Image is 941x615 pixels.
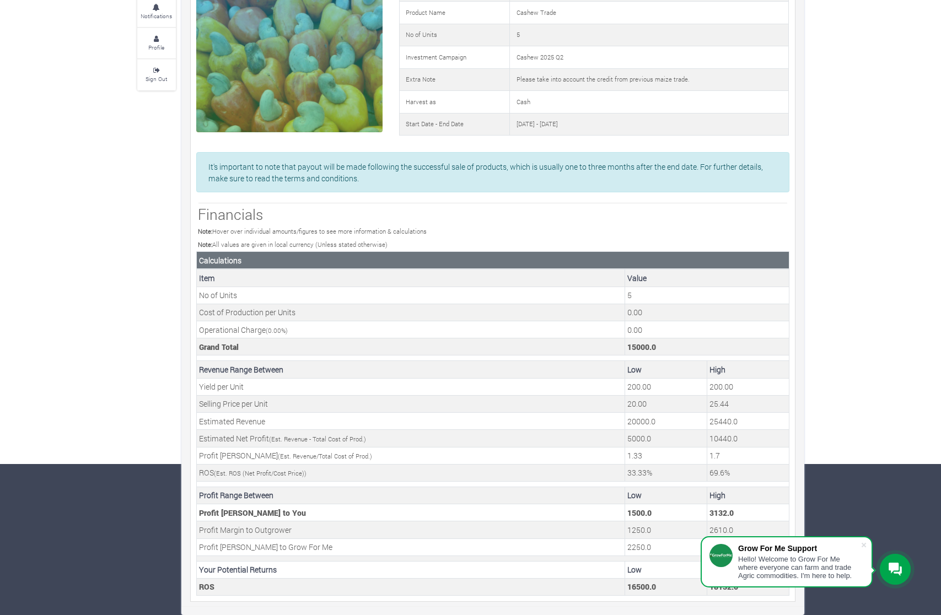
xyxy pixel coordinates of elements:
[196,430,625,447] td: Estimated Net Profit
[738,555,861,580] div: Hello! Welcome to Grow For Me where everyone can farm and trade Agric commodities. I'm here to help.
[625,395,707,412] td: Your estimated minimum Selling Price per Unit
[269,435,366,443] small: (Est. Revenue - Total Cost of Prod.)
[146,75,167,83] small: Sign Out
[137,60,176,90] a: Sign Out
[625,413,707,430] td: Your estimated Revenue expected (Grand Total * Min. Est. Revenue Percentage)
[198,227,212,235] b: Note:
[625,578,707,595] td: Your Potential Minimum Return on Funding
[625,538,707,555] td: Grow For Me Profit Margin (Min Estimated Profit * Grow For Me Profit Margin)
[510,2,789,24] td: Cashew Trade
[627,490,642,500] b: Low
[196,304,625,321] td: Cost of Production per Units
[707,378,789,395] td: Your estimated maximum Yield per Unit
[627,273,647,283] b: Value
[707,521,789,538] td: Outgrower Profit Margin (Max Estimated Profit * Outgrower Profit Margin)
[196,464,625,481] td: ROS
[208,161,776,184] p: It's important to note that payout will be made following the successful sale of products, which ...
[266,326,288,335] small: ( %)
[199,273,215,283] b: Item
[196,287,625,304] td: No of Units
[625,287,789,304] td: This is the number of Units
[198,240,388,249] small: All values are given in local currency (Unless stated otherwise)
[199,564,277,575] b: Your Potential Returns
[707,447,789,464] td: Your estimated maximum Profit Margin (Estimated Revenue/Total Cost of Production)
[510,113,789,136] td: [DATE] - [DATE]
[196,538,625,555] td: Profit [PERSON_NAME] to Grow For Me
[625,464,707,481] td: Your estimated minimum ROS (Net Profit/Cost Price)
[400,113,510,136] td: Start Date - End Date
[196,521,625,538] td: Profit Margin to Outgrower
[510,24,789,46] td: 5
[198,227,427,235] small: Hover over individual amounts/figures to see more information & calculations
[625,447,707,464] td: Your estimated minimum Profit Margin (Estimated Revenue/Total Cost of Production)
[625,304,789,321] td: This is the cost of a Units
[198,206,788,223] h3: Financials
[137,28,176,58] a: Profile
[196,252,789,269] th: Calculations
[707,395,789,412] td: Your estimated maximum Selling Price per Unit
[510,91,789,114] td: Cash
[707,464,789,481] td: Your estimated maximum ROS (Net Profit/Cost Price)
[707,430,789,447] td: Your estimated Profit to be made (Estimated Revenue - Total Cost of Production)
[510,46,789,69] td: Cashew 2025 Q2
[148,44,164,51] small: Profile
[625,321,789,338] td: This is the operational charge by Grow For Me
[400,68,510,91] td: Extra Note
[196,447,625,464] td: Profit [PERSON_NAME]
[196,578,625,595] td: ROS
[400,24,510,46] td: No of Units
[214,469,307,477] small: (Est. ROS (Net Profit/Cost Price))
[625,378,707,395] td: Your estimated minimum Yield per Unit
[625,338,789,355] td: This is the Total Cost. (Units Cost + (Operational Charge * Units Cost)) * No of Units
[196,413,625,430] td: Estimated Revenue
[625,504,707,521] td: Your Profit Margin (Min Estimated Profit * Profit Margin)
[707,504,789,521] td: Your Profit Margin (Max Estimated Profit * Profit Margin)
[278,452,372,460] small: (Est. Revenue/Total Cost of Prod.)
[400,91,510,114] td: Harvest as
[196,504,625,521] td: Profit [PERSON_NAME] to You
[400,2,510,24] td: Product Name
[738,544,861,553] div: Grow For Me Support
[268,326,281,335] span: 0.00
[141,12,172,20] small: Notifications
[199,364,283,375] b: Revenue Range Between
[510,68,789,91] td: Please take into account the credit from previous maize trade.
[196,395,625,412] td: Selling Price per Unit
[709,490,725,500] b: High
[400,46,510,69] td: Investment Campaign
[707,413,789,430] td: Your estimated Revenue expected (Grand Total * Max. Est. Revenue Percentage)
[625,521,707,538] td: Outgrower Profit Margin (Min Estimated Profit * Outgrower Profit Margin)
[196,378,625,395] td: Yield per Unit
[627,564,642,575] b: Low
[196,321,625,338] td: Operational Charge
[199,490,273,500] b: Profit Range Between
[199,342,239,352] b: Grand Total
[625,430,707,447] td: Your estimated Profit to be made (Estimated Revenue - Total Cost of Production)
[627,364,642,375] b: Low
[198,240,212,249] b: Note:
[709,364,725,375] b: High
